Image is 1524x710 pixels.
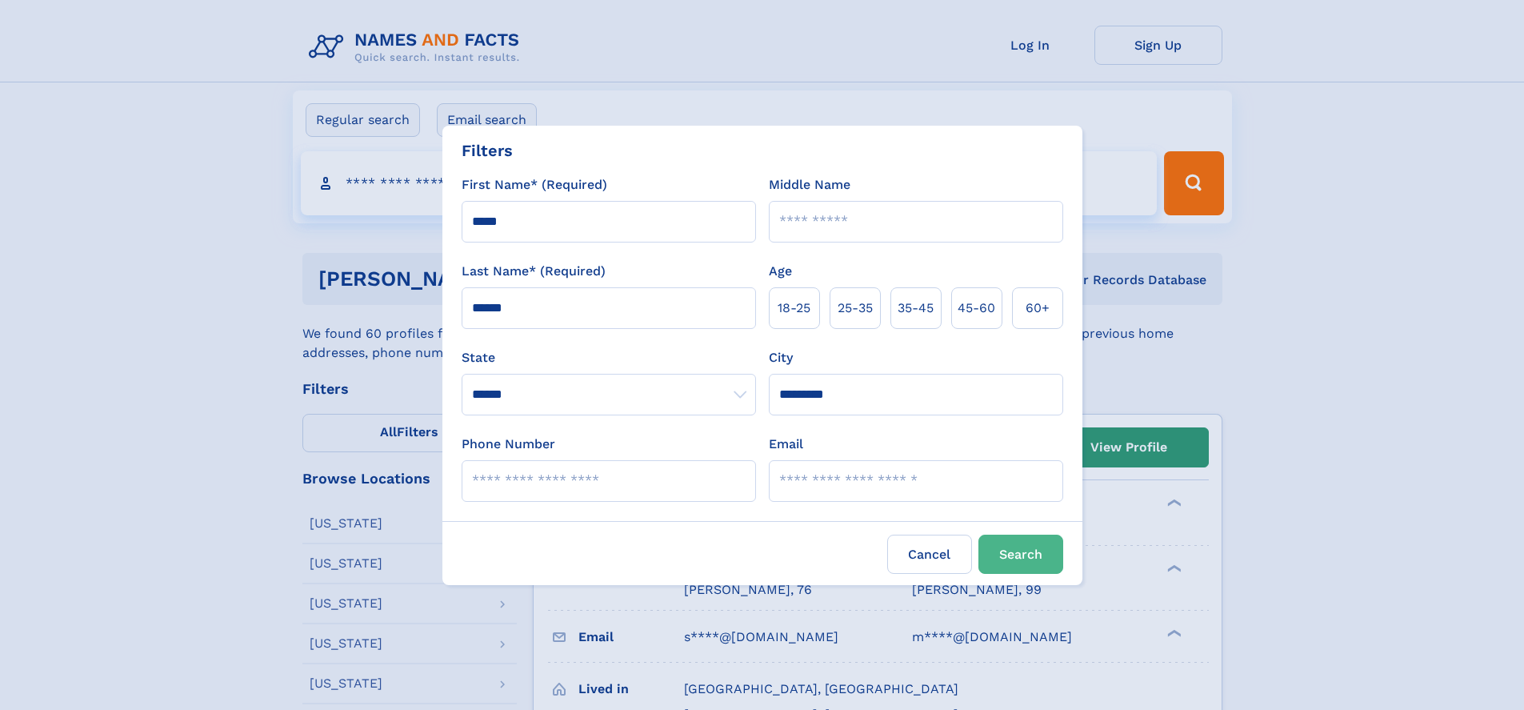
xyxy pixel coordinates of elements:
[1026,299,1050,318] span: 60+
[769,348,793,367] label: City
[887,535,972,574] label: Cancel
[462,175,607,195] label: First Name* (Required)
[769,435,803,454] label: Email
[958,299,995,318] span: 45‑60
[462,262,606,281] label: Last Name* (Required)
[462,348,756,367] label: State
[978,535,1063,574] button: Search
[898,299,934,318] span: 35‑45
[769,175,850,195] label: Middle Name
[769,262,792,281] label: Age
[778,299,810,318] span: 18‑25
[462,138,513,162] div: Filters
[462,435,555,454] label: Phone Number
[838,299,873,318] span: 25‑35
